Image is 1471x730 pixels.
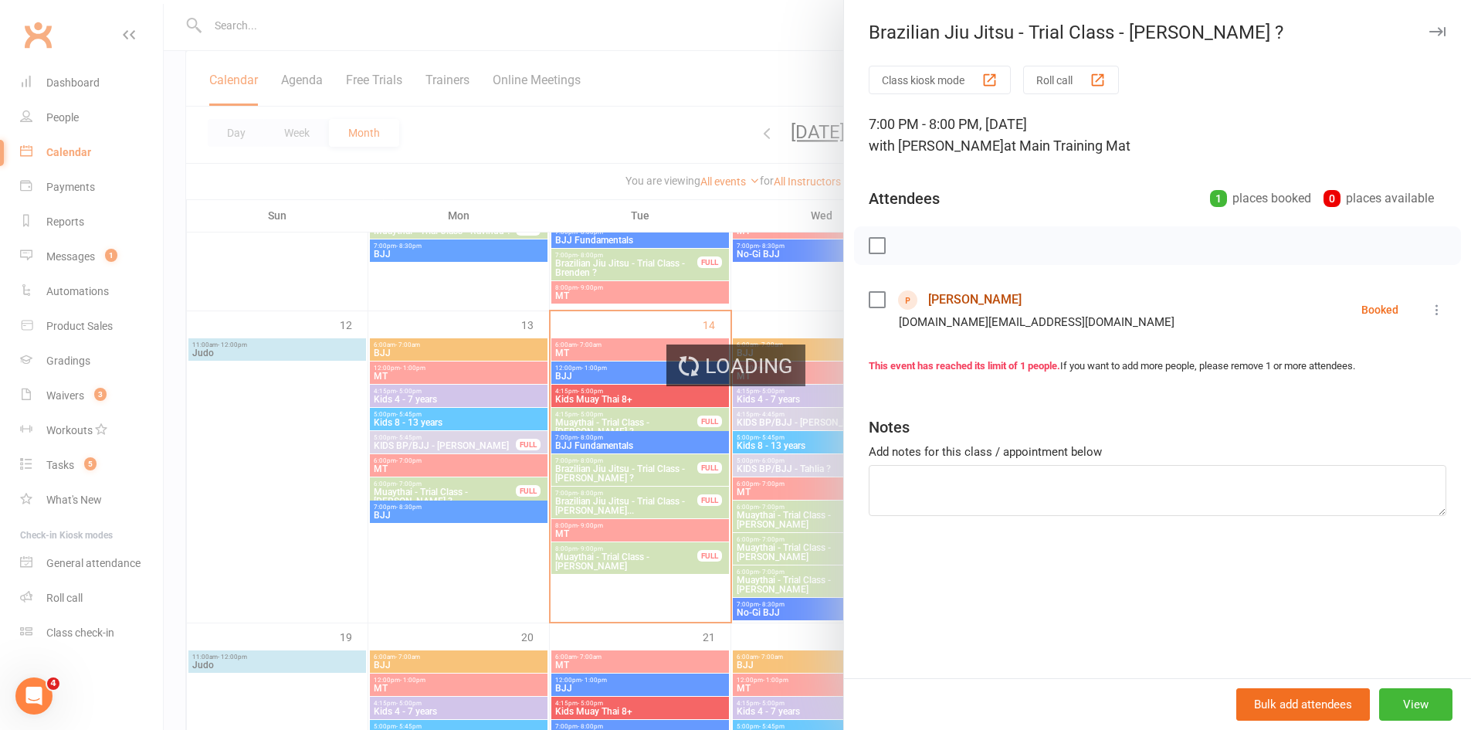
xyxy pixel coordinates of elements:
[869,114,1446,157] div: 7:00 PM - 8:00 PM, [DATE]
[1004,138,1130,154] span: at Main Training Mat
[869,360,1060,372] strong: This event has reached its limit of 1 people.
[869,443,1446,461] div: Add notes for this class / appointment below
[1361,304,1398,315] div: Booked
[869,138,1004,154] span: with [PERSON_NAME]
[1324,190,1341,207] div: 0
[47,677,59,690] span: 4
[869,358,1446,375] div: If you want to add more people, please remove 1 or more attendees.
[869,416,910,438] div: Notes
[869,188,940,209] div: Attendees
[899,312,1174,332] div: [DOMAIN_NAME][EMAIL_ADDRESS][DOMAIN_NAME]
[1236,688,1370,721] button: Bulk add attendees
[1210,188,1311,209] div: places booked
[15,677,53,715] iframe: Intercom live chat
[1023,66,1119,94] button: Roll call
[928,287,1022,312] a: [PERSON_NAME]
[844,22,1471,43] div: Brazilian Jiu Jitsu - Trial Class - [PERSON_NAME] ?
[1324,188,1434,209] div: places available
[869,66,1011,94] button: Class kiosk mode
[1210,190,1227,207] div: 1
[1379,688,1452,721] button: View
